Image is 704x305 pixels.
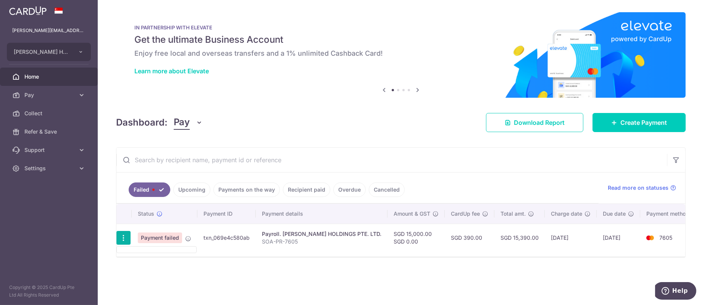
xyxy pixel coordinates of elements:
iframe: Opens a widget where you can find more information [655,282,696,301]
a: Cancelled [369,182,405,197]
span: Download Report [514,118,565,127]
p: IN PARTNERSHIP WITH ELEVATE [134,24,667,31]
h4: Dashboard: [116,116,168,129]
div: Payroll. [PERSON_NAME] HOLDINGS PTE. LTD. [262,230,381,238]
p: [PERSON_NAME][EMAIL_ADDRESS][DOMAIN_NAME] [12,27,86,34]
h6: Enjoy free local and overseas transfers and a 1% unlimited Cashback Card! [134,49,667,58]
span: Pay [174,115,190,130]
a: Download Report [486,113,583,132]
span: 7605 [659,234,672,241]
a: Upcoming [173,182,210,197]
td: SGD 15,000.00 SGD 0.00 [388,224,445,252]
span: Settings [24,165,75,172]
span: Home [24,73,75,81]
span: Read more on statuses [608,184,668,192]
th: Payment details [256,204,388,224]
td: [DATE] [545,224,597,252]
ul: Pay [116,246,197,253]
td: SGD 390.00 [445,224,494,252]
span: Pay [24,91,75,99]
a: Recipient paid [283,182,330,197]
span: Due date [603,210,626,218]
span: Payment failed [138,232,182,243]
img: CardUp [9,6,47,15]
td: [DATE] [597,224,640,252]
img: Bank Card [643,233,658,242]
button: Pay [174,115,203,130]
th: Payment method [640,204,698,224]
a: Failed [129,182,170,197]
a: Learn more about Elevate [134,67,209,75]
span: Refer & Save [24,128,75,136]
a: Overdue [333,182,366,197]
h5: Get the ultimate Business Account [134,34,667,46]
p: SOA-PR-7605 [262,238,381,245]
span: Create Payment [620,118,667,127]
span: Total amt. [501,210,526,218]
th: Payment ID [197,204,256,224]
span: Support [24,146,75,154]
span: CardUp fee [451,210,480,218]
td: SGD 15,390.00 [494,224,545,252]
span: Status [138,210,154,218]
span: [PERSON_NAME] HOLDINGS PTE. LTD. [14,48,70,56]
td: txn_069e4c580ab [197,224,256,252]
a: Create Payment [593,113,686,132]
button: [PERSON_NAME] HOLDINGS PTE. LTD. [7,43,91,61]
input: Search by recipient name, payment id or reference [116,148,667,172]
a: Read more on statuses [608,184,676,192]
span: Charge date [551,210,582,218]
a: Payments on the way [213,182,280,197]
span: Collect [24,110,75,117]
span: Amount & GST [394,210,430,218]
img: Renovation banner [116,12,686,98]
